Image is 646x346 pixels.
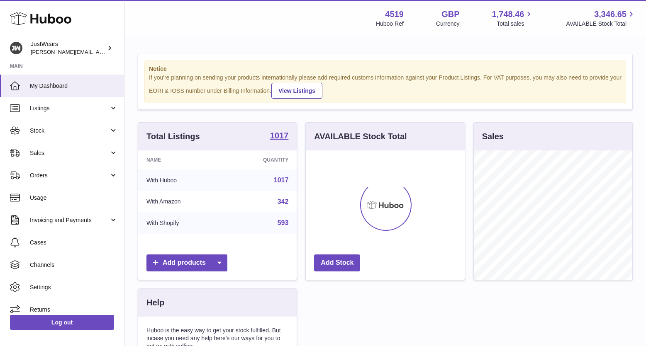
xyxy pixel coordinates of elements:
[30,239,118,247] span: Cases
[271,83,322,99] a: View Listings
[314,131,407,142] h3: AVAILABLE Stock Total
[566,20,636,28] span: AVAILABLE Stock Total
[30,172,109,179] span: Orders
[30,283,118,291] span: Settings
[138,169,225,191] td: With Huboo
[10,42,22,54] img: josh@just-wears.com
[30,82,118,90] span: My Dashboard
[30,194,118,202] span: Usage
[225,150,297,169] th: Quantity
[482,131,504,142] h3: Sales
[146,254,227,271] a: Add products
[492,9,524,20] span: 1,748.46
[31,48,166,55] span: [PERSON_NAME][EMAIL_ADDRESS][DOMAIN_NAME]
[138,212,225,234] td: With Shopify
[138,191,225,213] td: With Amazon
[30,104,109,112] span: Listings
[436,20,460,28] div: Currency
[274,177,289,184] a: 1017
[10,315,114,330] a: Log out
[376,20,404,28] div: Huboo Ref
[566,9,636,28] a: 3,346.65 AVAILABLE Stock Total
[146,131,200,142] h3: Total Listings
[146,297,164,308] h3: Help
[149,65,622,73] strong: Notice
[30,127,109,135] span: Stock
[30,149,109,157] span: Sales
[30,216,109,224] span: Invoicing and Payments
[492,9,534,28] a: 1,748.46 Total sales
[30,261,118,269] span: Channels
[278,219,289,226] a: 593
[270,131,289,140] strong: 1017
[138,150,225,169] th: Name
[30,306,118,314] span: Returns
[278,198,289,205] a: 342
[31,40,105,56] div: JustWears
[497,20,534,28] span: Total sales
[149,74,622,99] div: If you're planning on sending your products internationally please add required customs informati...
[441,9,459,20] strong: GBP
[314,254,360,271] a: Add Stock
[385,9,404,20] strong: 4519
[270,131,289,141] a: 1017
[594,9,626,20] span: 3,346.65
